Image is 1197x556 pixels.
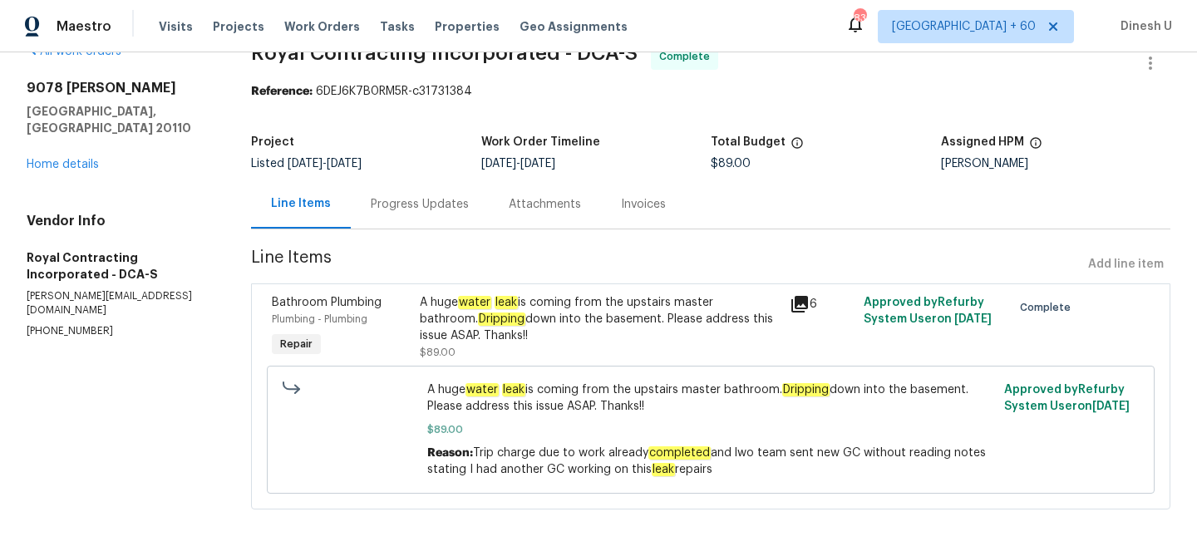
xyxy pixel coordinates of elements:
[1029,136,1042,158] span: The hpm assigned to this work order.
[327,158,362,170] span: [DATE]
[1020,299,1077,316] span: Complete
[509,196,581,213] div: Attachments
[478,312,525,326] em: Dripping
[213,18,264,35] span: Projects
[864,297,992,325] span: Approved by Refurby System User on
[502,383,525,396] em: leak
[481,158,516,170] span: [DATE]
[711,136,786,148] h5: Total Budget
[57,18,111,35] span: Maestro
[27,159,99,170] a: Home details
[427,381,995,415] span: A huge is coming from the upstairs master bathroom. down into the basement. Please address this i...
[427,446,986,476] span: Trip charge due to work already and lwo team sent new GC without reading notes stating I had anot...
[284,18,360,35] span: Work Orders
[790,294,854,314] div: 6
[380,21,415,32] span: Tasks
[288,158,323,170] span: [DATE]
[892,18,1036,35] span: [GEOGRAPHIC_DATA] + 60
[27,213,211,229] h4: Vendor Info
[27,80,211,96] h2: 9078 [PERSON_NAME]
[659,48,717,65] span: Complete
[621,196,666,213] div: Invoices
[854,10,865,27] div: 832
[520,158,555,170] span: [DATE]
[652,463,675,476] em: leak
[481,158,555,170] span: -
[251,83,1170,100] div: 6DEJ6K7B0RM5R-c31731384
[941,136,1024,148] h5: Assigned HPM
[1114,18,1172,35] span: Dinesh U
[782,383,830,396] em: Dripping
[27,103,211,136] h5: [GEOGRAPHIC_DATA], [GEOGRAPHIC_DATA] 20110
[159,18,193,35] span: Visits
[465,383,499,396] em: water
[458,296,491,309] em: water
[27,249,211,283] h5: Royal Contracting Incorporated - DCA-S
[1092,401,1130,412] span: [DATE]
[272,314,367,324] span: Plumbing - Plumbing
[520,18,628,35] span: Geo Assignments
[251,43,638,63] span: Royal Contracting Incorporated - DCA-S
[251,136,294,148] h5: Project
[271,195,331,212] div: Line Items
[420,294,780,344] div: A huge is coming from the upstairs master bathroom. down into the basement. Please address this i...
[427,447,473,459] span: Reason:
[273,336,319,352] span: Repair
[427,421,995,438] span: $89.00
[251,86,313,97] b: Reference:
[481,136,600,148] h5: Work Order Timeline
[648,446,711,460] em: completed
[954,313,992,325] span: [DATE]
[27,324,211,338] p: [PHONE_NUMBER]
[420,347,456,357] span: $89.00
[1004,384,1130,412] span: Approved by Refurby System User on
[435,18,500,35] span: Properties
[371,196,469,213] div: Progress Updates
[288,158,362,170] span: -
[791,136,804,158] span: The total cost of line items that have been proposed by Opendoor. This sum includes line items th...
[251,249,1081,280] span: Line Items
[251,158,362,170] span: Listed
[272,297,382,308] span: Bathroom Plumbing
[941,158,1171,170] div: [PERSON_NAME]
[495,296,518,309] em: leak
[27,289,211,317] p: [PERSON_NAME][EMAIL_ADDRESS][DOMAIN_NAME]
[711,158,751,170] span: $89.00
